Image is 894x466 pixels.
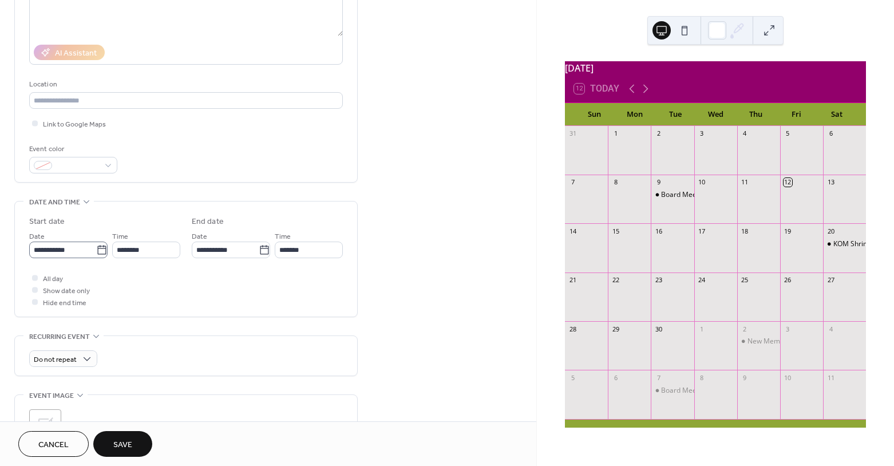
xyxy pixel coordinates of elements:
span: Date and time [29,196,80,208]
div: 2 [741,325,749,333]
div: 26 [784,276,792,285]
div: 31 [568,129,577,138]
div: Board Meeting [651,190,694,200]
div: 17 [698,227,706,235]
div: 9 [654,178,663,187]
div: 2 [654,129,663,138]
div: Board Meeting [661,190,709,200]
div: 10 [698,178,706,187]
div: 1 [611,129,620,138]
div: 6 [826,129,835,138]
div: 13 [826,178,835,187]
div: 30 [654,325,663,333]
span: Cancel [38,439,69,451]
div: KOM Shrimp Boil [823,239,866,249]
div: Location [29,78,341,90]
div: Thu [735,103,776,126]
span: All day [43,273,63,285]
div: 18 [741,227,749,235]
span: Date [192,231,207,243]
div: 27 [826,276,835,285]
div: Fri [776,103,817,126]
div: Start date [29,216,65,228]
span: Time [112,231,128,243]
div: 25 [741,276,749,285]
div: 15 [611,227,620,235]
div: 20 [826,227,835,235]
div: 14 [568,227,577,235]
div: Tue [655,103,695,126]
button: Save [93,431,152,457]
span: Recurring event [29,331,90,343]
div: 8 [611,178,620,187]
div: Event color [29,143,115,155]
div: 23 [654,276,663,285]
div: 28 [568,325,577,333]
span: Do not repeat [34,353,77,366]
span: Show date only [43,285,90,297]
div: New Members Party [747,337,813,346]
div: Mon [615,103,655,126]
div: 7 [568,178,577,187]
div: 11 [741,178,749,187]
div: 9 [741,373,749,382]
div: 16 [654,227,663,235]
div: 24 [698,276,706,285]
div: 29 [611,325,620,333]
div: 3 [784,325,792,333]
div: KOM Shrimp Boil [833,239,887,249]
span: Event image [29,390,74,402]
span: Hide end time [43,297,86,309]
div: 11 [826,373,835,382]
div: ; [29,409,61,441]
div: 1 [698,325,706,333]
div: Sun [574,103,615,126]
div: End date [192,216,224,228]
div: 12 [784,178,792,187]
div: 22 [611,276,620,285]
div: Wed [695,103,736,126]
div: 4 [826,325,835,333]
div: 8 [698,373,706,382]
div: 5 [784,129,792,138]
div: 4 [741,129,749,138]
div: 3 [698,129,706,138]
div: New Members Party [737,337,780,346]
span: Time [275,231,291,243]
button: Cancel [18,431,89,457]
span: Save [113,439,132,451]
span: Link to Google Maps [43,119,106,131]
div: 10 [784,373,792,382]
div: Sat [816,103,857,126]
div: 21 [568,276,577,285]
div: Board Meeting [651,386,694,396]
div: Board Meeting [661,386,709,396]
div: [DATE] [565,61,866,75]
div: 6 [611,373,620,382]
div: 7 [654,373,663,382]
span: Date [29,231,45,243]
div: 5 [568,373,577,382]
div: 19 [784,227,792,235]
